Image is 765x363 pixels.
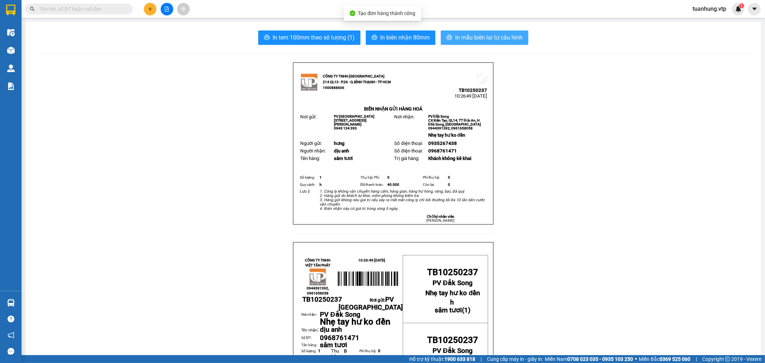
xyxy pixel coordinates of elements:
td: Số lượng: [299,174,318,181]
span: In tem 100mm theo số lượng (1) [273,33,355,42]
em: 1. Công ty không vận chuyển hàng cấm, hàng gian, hàng hư hỏng, vàng, bạc, đá quý. 2. Hàng gửi do ... [320,189,485,211]
span: question-circle [8,316,14,322]
span: ⚪️ [635,358,637,360]
button: caret-down [748,3,761,15]
img: solution-icon [7,82,15,90]
span: Nhẹ tay hư ko đền [320,317,390,327]
span: 0 [344,348,347,354]
span: notification [8,332,14,339]
span: CX Kiến Tạo, QL14, TT Đức An, H Đăk Song, [GEOGRAPHIC_DATA] [428,118,481,126]
span: TB10250237 [459,88,487,93]
span: Người nhận: [300,148,326,154]
img: icon-new-feature [735,6,742,12]
input: Tìm tên, số ĐT hoặc mã đơn [39,5,124,13]
span: Nơi gửi: [300,114,316,119]
span: 1 [464,306,468,314]
span: Nhẹ tay hư ko đền [425,289,480,297]
span: printer [372,34,377,41]
span: 09:57:46 [DATE] [68,32,101,38]
span: Số điện thoại: [394,148,422,154]
span: PV Đắk Song [433,279,473,287]
span: : [301,326,319,333]
span: In mẫu biên lai tự cấu hình [455,33,523,42]
button: aim [177,3,190,15]
strong: 0708 023 035 - 0935 103 250 [567,356,633,362]
span: PV [GEOGRAPHIC_DATA] [339,296,403,311]
span: Miền Bắc [639,355,690,363]
span: TB10250237 [427,335,478,345]
span: 40.000 [387,183,399,187]
strong: BIÊN NHẬN GỬI HÀNG HOÁ [364,106,422,112]
span: 0944391392, 0961658058 [428,126,473,130]
td: Thụ hộ/ Phí [359,174,386,181]
span: [STREET_ADDRESS][PERSON_NAME] [334,118,367,126]
span: sâm tươi [320,341,347,349]
td: Phí thu hộ: [422,174,447,181]
span: sâm tươi [334,156,353,161]
td: Nơi nhận: [301,312,320,326]
span: 1 [740,3,743,8]
span: 10:26:49 [DATE] [358,258,385,262]
span: 1 [320,175,322,179]
span: | [696,355,697,363]
span: Nơi gửi: [7,50,15,60]
span: tuanhung.vtp [687,4,732,13]
span: Trị giá hàng: [394,156,419,161]
button: printerIn tem 100mm theo số lượng (1) [258,30,360,45]
td: Quy cách: [299,181,318,188]
span: Tạo đơn hàng thành công [358,10,416,16]
span: Số điện thoại: [394,141,422,146]
span: printer [447,34,452,41]
span: PV Đắk Song [320,311,360,319]
span: Nơi nhận: [55,50,66,60]
strong: CÔNG TY TNHH [GEOGRAPHIC_DATA] 214 QL13 - P.26 - Q.BÌNH THẠNH - TP HCM 1900888606 [323,74,391,90]
span: PV Đắk Song [433,347,473,355]
span: Nơi gửi: [339,298,403,311]
span: sâm tươi [435,306,462,314]
span: Thu hộ: [331,348,339,359]
span: message [8,348,14,355]
strong: 0369 525 060 [660,356,690,362]
span: Tên hàng: [300,156,320,161]
span: 0968761471 [320,334,359,342]
td: Tên hàng: [301,342,320,349]
span: aim [181,6,186,11]
span: 0968761471 [428,148,457,154]
span: TB10250237 [427,267,478,277]
img: warehouse-icon [7,47,15,54]
img: logo [309,268,327,286]
span: hưng [334,141,345,146]
span: dịu anh [320,326,342,334]
td: Số ĐT: [301,334,320,342]
span: Miền Nam [545,355,633,363]
span: 0943 134 393 [334,126,357,130]
img: logo-vxr [6,5,15,15]
span: 1 [318,349,321,353]
strong: ( ) [435,298,471,314]
span: printer [264,34,270,41]
span: Khách không kê khai [428,156,471,161]
span: Tên nhận [301,328,317,333]
strong: 1900 633 818 [444,356,475,362]
img: warehouse-icon [7,65,15,72]
span: 0 [378,349,380,353]
span: [PERSON_NAME] [426,218,454,222]
td: Còn lại: [422,181,447,188]
span: 0 [387,175,389,179]
span: PV Đắk Song [428,114,449,118]
button: plus [144,3,156,15]
span: search [30,6,35,11]
span: h [320,183,322,187]
span: TB10250237 [302,296,342,303]
button: file-add [161,3,173,15]
img: warehouse-icon [7,29,15,36]
span: Người gửi: [300,141,322,146]
span: 0944391392, 0961658058 [307,286,329,295]
img: warehouse-icon [7,299,15,307]
img: logo [7,16,16,34]
span: 0 [448,183,450,187]
strong: Chữ ký nhân viên [427,214,454,218]
span: | [481,355,482,363]
span: Cung cấp máy in - giấy in: [487,355,543,363]
img: logo [300,73,318,91]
